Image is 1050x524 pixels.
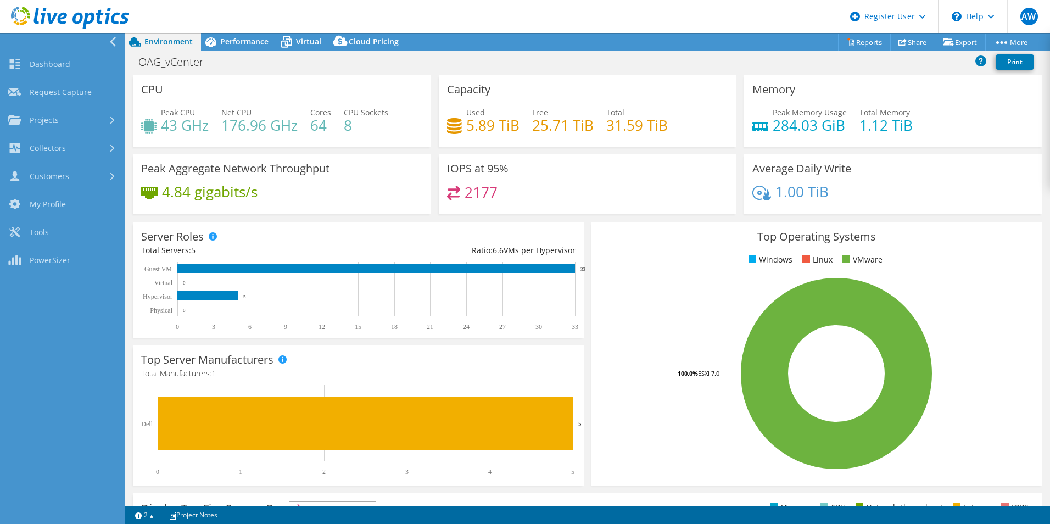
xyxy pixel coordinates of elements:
span: Peak Memory Usage [773,107,847,118]
text: 27 [499,323,506,331]
text: 0 [156,468,159,476]
span: CPU Sockets [344,107,388,118]
li: Linux [800,254,833,266]
h3: CPU [141,83,163,96]
a: Project Notes [161,508,225,522]
h4: 2177 [465,186,498,198]
h4: 8 [344,119,388,131]
a: Print [996,54,1034,70]
h4: 43 GHz [161,119,209,131]
a: More [985,34,1036,51]
h1: OAG_vCenter [133,56,221,68]
h4: 5.89 TiB [466,119,520,131]
span: Cores [310,107,331,118]
h3: Memory [752,83,795,96]
span: Cloud Pricing [349,36,399,47]
span: 1 [211,368,216,378]
span: 5 [191,245,196,255]
text: 6 [248,323,252,331]
text: 12 [319,323,325,331]
span: Peak CPU [161,107,195,118]
h4: 1.12 TiB [859,119,913,131]
text: 4 [488,468,492,476]
span: IOPS [289,502,376,515]
h3: Top Operating Systems [600,231,1034,243]
h4: 31.59 TiB [606,119,668,131]
text: 3 [405,468,409,476]
div: Ratio: VMs per Hypervisor [358,244,575,257]
text: 0 [183,280,186,286]
text: 5 [571,468,574,476]
li: Latency [950,501,991,514]
text: Dell [141,420,153,428]
li: Memory [767,501,811,514]
tspan: 100.0% [678,369,698,377]
a: 2 [127,508,161,522]
h3: Capacity [447,83,490,96]
text: 1 [239,468,242,476]
h3: Average Daily Write [752,163,851,175]
text: 30 [535,323,542,331]
tspan: ESXi 7.0 [698,369,719,377]
h3: Top Server Manufacturers [141,354,273,366]
text: 21 [427,323,433,331]
span: Total [606,107,624,118]
h4: 25.71 TiB [532,119,594,131]
span: Performance [220,36,269,47]
text: 0 [183,308,186,313]
h4: 64 [310,119,331,131]
h3: IOPS at 95% [447,163,509,175]
li: IOPS [998,501,1029,514]
text: Physical [150,306,172,314]
span: Virtual [296,36,321,47]
text: 2 [322,468,326,476]
span: Total Memory [859,107,910,118]
a: Share [890,34,935,51]
text: Virtual [154,279,173,287]
li: Network Throughput [853,501,943,514]
h4: 176.96 GHz [221,119,298,131]
a: Reports [838,34,891,51]
h3: Server Roles [141,231,204,243]
text: 33 [580,266,586,272]
span: AW [1020,8,1038,25]
text: 24 [463,323,470,331]
text: 5 [578,420,582,427]
text: 3 [212,323,215,331]
li: VMware [840,254,883,266]
h4: Total Manufacturers: [141,367,576,380]
span: 6.6 [493,245,504,255]
a: Export [935,34,986,51]
h4: 4.84 gigabits/s [162,186,258,198]
text: Hypervisor [143,293,172,300]
text: Guest VM [144,265,172,273]
svg: \n [952,12,962,21]
div: Total Servers: [141,244,358,257]
span: Net CPU [221,107,252,118]
h4: 284.03 GiB [773,119,847,131]
h3: Peak Aggregate Network Throughput [141,163,329,175]
text: 15 [355,323,361,331]
h4: 1.00 TiB [775,186,829,198]
text: 9 [284,323,287,331]
span: Free [532,107,548,118]
text: 0 [176,323,179,331]
span: Used [466,107,485,118]
text: 5 [243,294,246,299]
li: Windows [746,254,792,266]
li: CPU [818,501,846,514]
text: 33 [572,323,578,331]
text: 18 [391,323,398,331]
span: Environment [144,36,193,47]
